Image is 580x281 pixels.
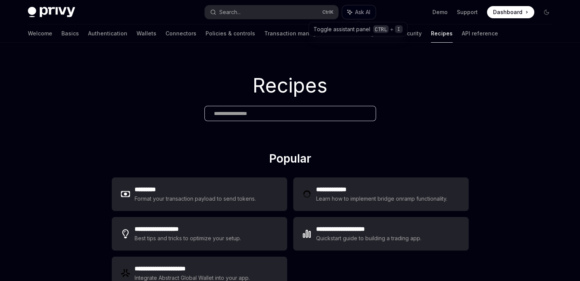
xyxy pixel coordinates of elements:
[219,8,241,17] div: Search...
[432,8,448,16] a: Demo
[431,24,453,43] a: Recipes
[28,7,75,18] img: dark logo
[355,8,370,16] span: Ask AI
[88,24,127,43] a: Authentication
[316,194,450,203] div: Learn how to implement bridge onramp functionality.
[135,234,242,243] div: Best tips and tricks to optimize your setup.
[540,6,553,18] button: Toggle dark mode
[28,24,52,43] a: Welcome
[342,5,376,19] button: Ask AI
[487,6,534,18] a: Dashboard
[165,24,196,43] a: Connectors
[137,24,156,43] a: Wallets
[400,24,422,43] a: Security
[373,26,389,33] p: CTRL
[462,24,498,43] a: API reference
[390,26,394,33] p: +
[264,24,333,43] a: Transaction management
[395,26,403,33] span: I
[112,152,469,168] h2: Popular
[112,177,287,211] a: **** ****Format your transaction payload to send tokens.
[135,194,256,203] div: Format your transaction payload to send tokens.
[313,26,370,33] p: Toggle assistant panel
[457,8,478,16] a: Support
[293,177,469,211] a: **** **** ***Learn how to implement bridge onramp functionality.
[61,24,79,43] a: Basics
[493,8,522,16] span: Dashboard
[322,9,334,15] span: Ctrl K
[206,24,255,43] a: Policies & controls
[316,234,422,243] div: Quickstart guide to building a trading app.
[205,5,338,19] button: Search...CtrlK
